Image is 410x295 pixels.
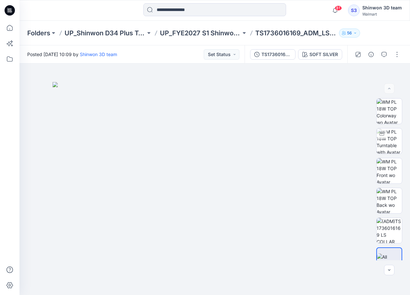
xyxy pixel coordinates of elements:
p: TS1736016169_ADM_LS COLLAR PULLOVER [255,29,336,38]
p: 56 [347,29,352,37]
div: Shinwon 3D team [362,4,402,12]
a: Folders [27,29,50,38]
button: Details [366,49,376,60]
img: WM PL 18W TOP Turntable with Avatar [377,128,402,154]
div: SOFT SILVER [309,51,338,58]
span: Posted [DATE] 10:09 by [27,51,117,58]
img: WM PL 18W TOP Front wo Avatar [377,158,402,183]
a: Shinwon 3D team [80,52,117,57]
div: TS1736016169_ADM_LS COLLAR PULLOVER [261,51,291,58]
img: WM PL 18W TOP Colorway wo Avatar [377,99,402,124]
div: S3 [348,5,360,16]
a: UP_Shinwon D34 Plus Tops & Dresses [65,29,146,38]
span: 81 [335,6,342,11]
img: eyJhbGciOiJIUzI1NiIsImtpZCI6IjAiLCJzbHQiOiJzZXMiLCJ0eXAiOiJKV1QifQ.eyJkYXRhIjp7InR5cGUiOiJzdG9yYW... [53,82,377,295]
img: All colorways [377,254,402,267]
img: WM PL 18W TOP Back wo Avatar [377,188,402,213]
a: UP_FYE2027 S1 Shinwon Plus Top Dresses [160,29,241,38]
button: 56 [339,29,360,38]
div: Walmart [362,12,402,17]
button: SOFT SILVER [298,49,342,60]
button: TS1736016169_ADM_LS COLLAR PULLOVER [250,49,295,60]
img: (ADM)TS1736016169 LS COLLAR PULLOVER [377,218,402,243]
